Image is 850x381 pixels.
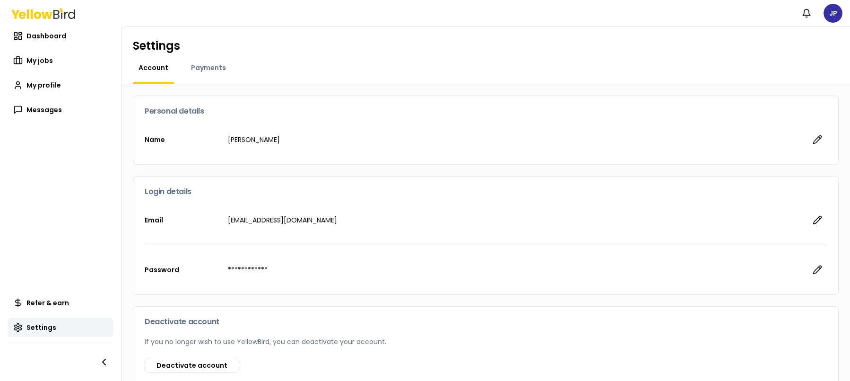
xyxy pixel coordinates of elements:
[145,265,220,275] p: Password
[145,107,827,115] h3: Personal details
[133,63,174,72] a: Account
[26,31,66,41] span: Dashboard
[191,63,226,72] span: Payments
[8,293,113,312] a: Refer & earn
[145,188,827,195] h3: Login details
[139,63,168,72] span: Account
[228,215,800,225] p: [EMAIL_ADDRESS][DOMAIN_NAME]
[26,105,62,115] span: Messages
[8,27,113,45] a: Dashboard
[8,51,113,70] a: My jobs
[26,323,56,332] span: Settings
[145,337,827,346] p: If you no longer wish to use YellowBird, you can deactivate your account.
[145,215,220,225] p: Email
[145,318,827,326] h3: Deactivate account
[145,135,220,144] p: Name
[26,56,53,65] span: My jobs
[8,76,113,95] a: My profile
[8,318,113,337] a: Settings
[26,298,69,308] span: Refer & earn
[145,358,239,373] button: Deactivate account
[133,38,839,53] h1: Settings
[8,100,113,119] a: Messages
[26,80,61,90] span: My profile
[228,135,800,144] p: [PERSON_NAME]
[824,4,842,23] span: JP
[185,63,232,72] a: Payments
